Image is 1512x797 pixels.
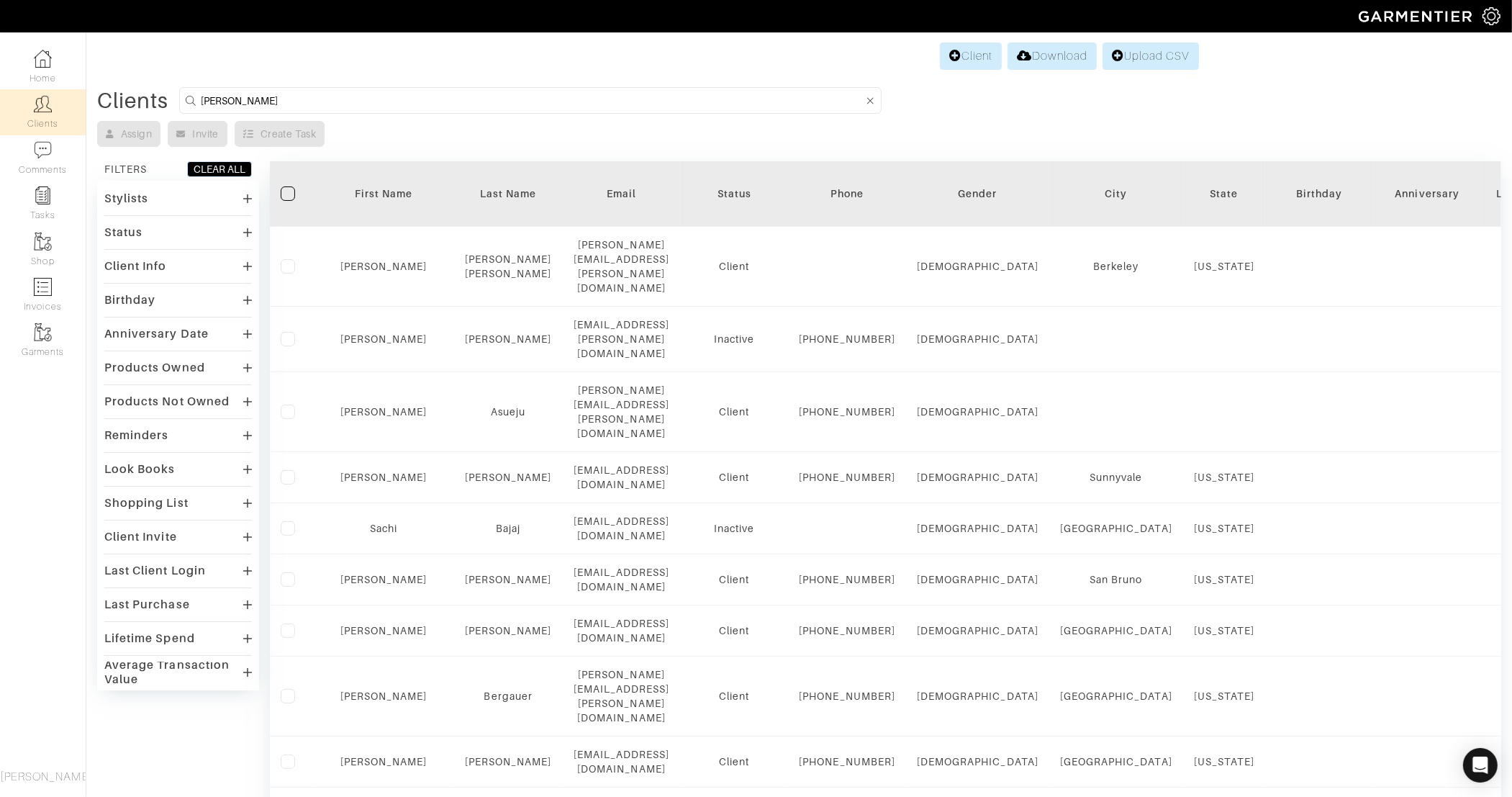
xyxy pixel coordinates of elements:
[574,747,670,776] div: [EMAIL_ADDRESS][DOMAIN_NAME]
[313,161,454,227] th: Toggle SortBy
[574,616,670,645] div: [EMAIL_ADDRESS][DOMAIN_NAME]
[691,689,777,703] div: Client
[1008,42,1096,70] a: Download
[104,428,168,443] div: Reminders
[680,161,788,227] th: Toggle SortBy
[34,323,52,341] img: garments-icon-b7da505a4dc4fd61783c78ac3ca0ef83fa9d6f193b1c9dc38574b1d14d53ca28.png
[34,278,52,296] img: orders-icon-0abe47150d42831381b5fb84f609e132dff9fe21cb692f30cb5eec754e2cba89.png
[691,623,777,638] div: Client
[491,406,525,418] a: Asueju
[104,327,209,341] div: Anniversary Date
[691,186,777,201] div: Status
[1265,161,1373,227] th: Toggle SortBy
[1194,259,1255,274] div: [US_STATE]
[34,141,52,159] img: comment-icon-a0a6a9ef722e966f86d9cbdc48e553b5cf19dbc54f86b18d962a5391bc8f6eb6.png
[34,95,52,113] img: clients-icon-6bae9207a08558b7cb47a8932f037763ab4055f8c8b6bfacd5dc20c3e0201464.png
[940,42,1002,70] a: Client
[34,233,52,251] img: garments-icon-b7da505a4dc4fd61783c78ac3ca0ef83fa9d6f193b1c9dc38574b1d14d53ca28.png
[574,186,670,201] div: Email
[799,186,895,201] div: Phone
[104,259,167,274] div: Client Info
[917,755,1038,769] div: [DEMOGRAPHIC_DATA]
[465,472,552,483] a: [PERSON_NAME]
[917,259,1038,274] div: [DEMOGRAPHIC_DATA]
[1384,186,1470,201] div: Anniversary
[465,756,552,767] a: [PERSON_NAME]
[799,405,895,419] div: [PHONE_NUMBER]
[574,463,670,492] div: [EMAIL_ADDRESS][DOMAIN_NAME]
[917,186,1038,201] div: Gender
[917,470,1038,485] div: [DEMOGRAPHIC_DATA]
[1103,42,1199,70] a: Upload CSV
[1060,689,1172,703] div: [GEOGRAPHIC_DATA]
[340,472,427,483] a: [PERSON_NAME]
[104,564,206,578] div: Last Client Login
[104,598,190,612] div: Last Purchase
[340,261,427,272] a: [PERSON_NAME]
[454,161,563,227] th: Toggle SortBy
[340,756,427,767] a: [PERSON_NAME]
[574,383,670,441] div: [PERSON_NAME][EMAIL_ADDRESS][PERSON_NAME][DOMAIN_NAME]
[104,462,176,477] div: Look Books
[1482,7,1500,25] img: gear-icon-white-bd11855cb880d31180b6d7d6211b90ccbf57a29d726f0c71d8c61bd08dd39cc2.png
[1060,186,1172,201] div: City
[104,361,205,375] div: Products Owned
[691,259,777,274] div: Client
[1194,689,1255,703] div: [US_STATE]
[917,572,1038,587] div: [DEMOGRAPHIC_DATA]
[1276,186,1362,201] div: Birthday
[1060,521,1172,536] div: [GEOGRAPHIC_DATA]
[34,50,52,68] img: dashboard-icon-dbcd8f5a0b271acd01030246c82b418ddd0df26cd7fceb0bd07c9910d44c42f6.png
[484,690,533,702] a: Bergauer
[917,332,1038,346] div: [DEMOGRAPHIC_DATA]
[691,755,777,769] div: Client
[340,406,427,418] a: [PERSON_NAME]
[324,186,443,201] div: First Name
[370,523,397,534] a: Sachi
[465,333,552,345] a: [PERSON_NAME]
[574,238,670,295] div: [PERSON_NAME][EMAIL_ADDRESS][PERSON_NAME][DOMAIN_NAME]
[691,521,777,536] div: Inactive
[1194,755,1255,769] div: [US_STATE]
[104,162,147,176] div: FILTERS
[34,186,52,204] img: reminder-icon-8004d30b9f0a5d33ae49ab947aed9ed385cf756f9e5892f1edd6e32f2345188e.png
[799,689,895,703] div: [PHONE_NUMBER]
[906,161,1049,227] th: Toggle SortBy
[799,572,895,587] div: [PHONE_NUMBER]
[799,623,895,638] div: [PHONE_NUMBER]
[691,572,777,587] div: Client
[1463,748,1498,783] div: Open Intercom Messenger
[1194,572,1255,587] div: [US_STATE]
[201,91,863,109] input: Search by name, email, phone, city, or state
[1060,572,1172,587] div: San Bruno
[1060,259,1172,274] div: Berkeley
[574,514,670,543] div: [EMAIL_ADDRESS][DOMAIN_NAME]
[104,496,189,510] div: Shopping List
[496,523,520,534] a: Bajaj
[104,225,142,240] div: Status
[97,94,168,108] div: Clients
[187,161,252,177] button: CLEAR ALL
[1194,470,1255,485] div: [US_STATE]
[1194,186,1255,201] div: State
[465,625,552,636] a: [PERSON_NAME]
[194,162,245,176] div: CLEAR ALL
[104,293,155,307] div: Birthday
[917,623,1038,638] div: [DEMOGRAPHIC_DATA]
[104,395,230,409] div: Products Not Owned
[465,253,552,279] a: [PERSON_NAME] [PERSON_NAME]
[104,530,177,544] div: Client Invite
[1194,623,1255,638] div: [US_STATE]
[1060,623,1172,638] div: [GEOGRAPHIC_DATA]
[917,689,1038,703] div: [DEMOGRAPHIC_DATA]
[104,192,148,206] div: Stylists
[574,318,670,361] div: [EMAIL_ADDRESS][PERSON_NAME][DOMAIN_NAME]
[1060,755,1172,769] div: [GEOGRAPHIC_DATA]
[465,186,552,201] div: Last Name
[340,333,427,345] a: [PERSON_NAME]
[1352,4,1482,29] img: garmentier-logo-header-white-b43fb05a5012e4ada735d5af1a66efaba907eab6374d6393d1fbf88cb4ef424d.png
[691,332,777,346] div: Inactive
[691,470,777,485] div: Client
[104,658,243,687] div: Average Transaction Value
[340,625,427,636] a: [PERSON_NAME]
